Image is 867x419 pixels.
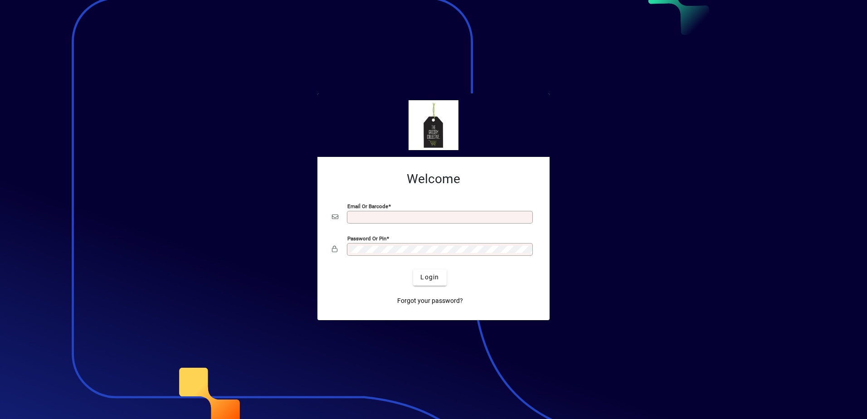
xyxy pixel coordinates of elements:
span: Login [420,273,439,282]
button: Login [413,269,446,286]
span: Forgot your password? [397,296,463,306]
mat-label: Password or Pin [347,235,386,241]
h2: Welcome [332,171,535,187]
mat-label: Email or Barcode [347,203,388,209]
a: Forgot your password? [394,293,467,309]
